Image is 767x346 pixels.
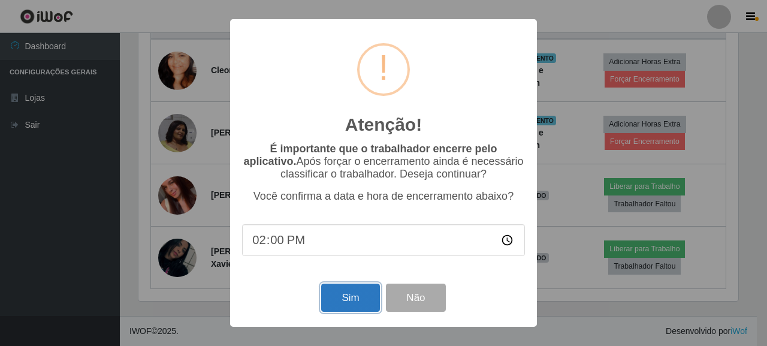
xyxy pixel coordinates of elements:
[386,284,445,312] button: Não
[242,143,525,180] p: Após forçar o encerramento ainda é necessário classificar o trabalhador. Deseja continuar?
[321,284,379,312] button: Sim
[243,143,497,167] b: É importante que o trabalhador encerre pelo aplicativo.
[345,114,422,136] h2: Atenção!
[242,190,525,203] p: Você confirma a data e hora de encerramento abaixo?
